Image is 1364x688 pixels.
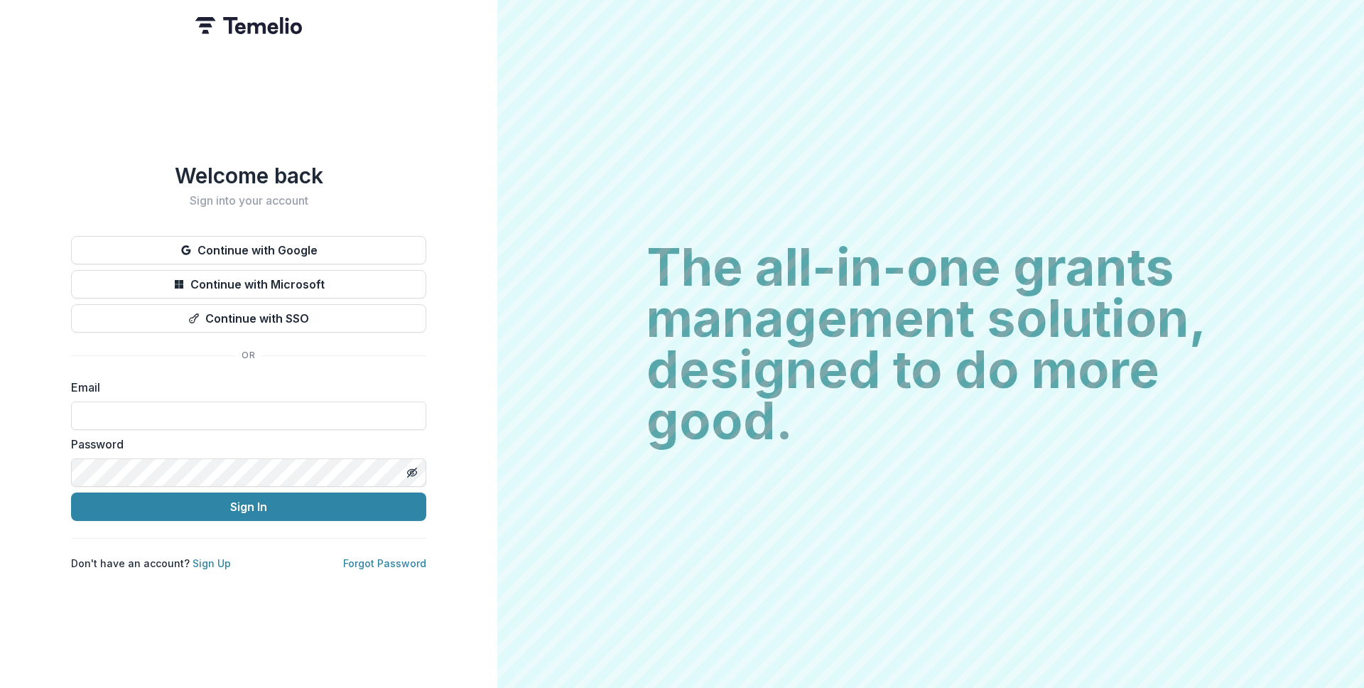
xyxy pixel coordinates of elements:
button: Continue with Google [71,236,426,264]
button: Sign In [71,493,426,521]
h2: Sign into your account [71,194,426,208]
a: Forgot Password [343,557,426,569]
img: Temelio [195,17,302,34]
button: Toggle password visibility [401,461,423,484]
p: Don't have an account? [71,556,231,571]
h1: Welcome back [71,163,426,188]
label: Password [71,436,418,453]
label: Email [71,379,418,396]
button: Continue with Microsoft [71,270,426,299]
a: Sign Up [193,557,231,569]
button: Continue with SSO [71,304,426,333]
